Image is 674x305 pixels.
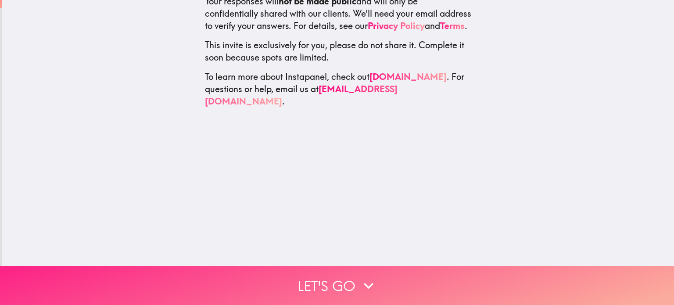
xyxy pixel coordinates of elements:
[440,20,465,31] a: Terms
[205,71,472,108] p: To learn more about Instapanel, check out . For questions or help, email us at .
[369,71,447,82] a: [DOMAIN_NAME]
[205,83,398,107] a: [EMAIL_ADDRESS][DOMAIN_NAME]
[368,20,425,31] a: Privacy Policy
[205,39,472,64] p: This invite is exclusively for you, please do not share it. Complete it soon because spots are li...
